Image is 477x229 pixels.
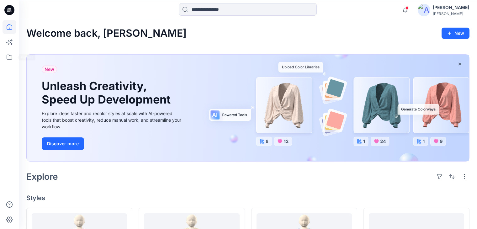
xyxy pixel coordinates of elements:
[42,79,173,106] h1: Unleash Creativity, Speed Up Development
[42,110,183,130] div: Explore ideas faster and recolor styles at scale with AI-powered tools that boost creativity, red...
[26,28,187,39] h2: Welcome back, [PERSON_NAME]
[42,137,84,150] button: Discover more
[433,11,469,16] div: [PERSON_NAME]
[433,4,469,11] div: [PERSON_NAME]
[418,4,430,16] img: avatar
[45,66,54,73] span: New
[42,137,183,150] a: Discover more
[442,28,469,39] button: New
[26,194,469,202] h4: Styles
[26,172,58,182] h2: Explore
